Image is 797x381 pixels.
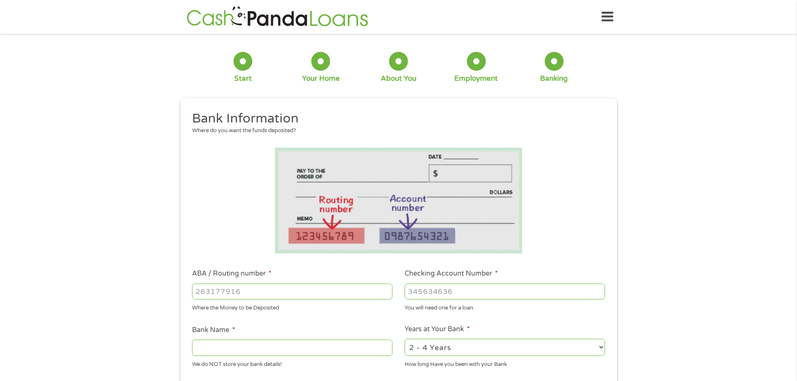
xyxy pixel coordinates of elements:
input: 345634636 [405,284,605,299]
div: Where do you want the funds deposited? [192,127,599,135]
img: GetLoanNow Logo [184,5,371,29]
label: ABA / Routing number [192,269,272,278]
div: Banking [540,74,568,83]
label: Checking Account Number [405,269,498,278]
div: Employment [454,74,498,83]
div: How long Have you been with your Bank [405,357,605,368]
div: Your Home [302,74,340,83]
div: Where the Money to be Deposited [192,301,392,312]
img: Routing number location [275,148,523,253]
h2: Bank Information [192,110,599,127]
div: About You [381,74,416,83]
div: You will need one for a loan. [405,301,605,312]
label: Years at Your Bank [405,325,470,334]
label: Bank Name [192,326,235,335]
input: 263177916 [192,284,392,299]
div: We do NOT store your bank details! [192,357,392,368]
div: Start [234,74,252,83]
